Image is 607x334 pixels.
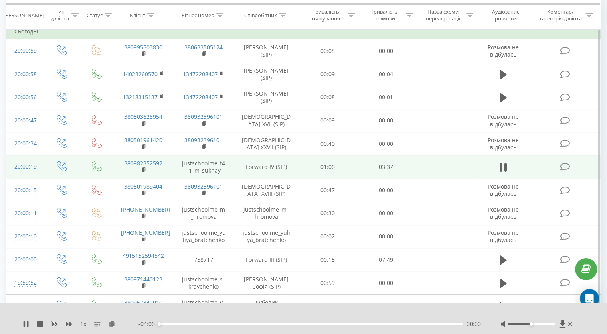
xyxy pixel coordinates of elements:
[87,12,103,18] div: Статус
[422,8,464,22] div: Назва схеми переадресації
[173,248,233,271] td: 758717
[184,43,223,51] a: 380633505124
[14,67,36,82] div: 20:00:58
[488,229,519,244] span: Розмова не відбулась
[357,271,415,295] td: 00:00
[14,229,36,244] div: 20:00:10
[173,202,233,225] td: justschoolme_m_hromova
[234,225,299,248] td: justschoolme_yuliya_bratchenko
[234,248,299,271] td: Forward III (SIP)
[124,136,162,144] a: 380501961420
[124,43,162,51] a: 380995503830
[357,63,415,86] td: 00:04
[173,295,233,318] td: justschoolme_v_dubovyk
[123,93,158,101] a: 13218315137
[138,320,159,328] span: - 04:06
[299,155,357,179] td: 01:06
[124,113,162,120] a: 380503628954
[299,202,357,225] td: 00:30
[14,206,36,221] div: 20:00:11
[357,248,415,271] td: 07:49
[130,12,145,18] div: Клієнт
[580,289,599,308] div: Open Intercom Messenger
[482,8,529,22] div: Аудіозапис розмови
[357,225,415,248] td: 00:00
[124,183,162,190] a: 380501989404
[173,225,233,248] td: justschoolme_yuliya_bratchenko
[14,275,36,291] div: 19:59:52
[530,322,533,326] div: Accessibility label
[488,43,519,58] span: Розмова не відбулась
[306,8,346,22] div: Тривалість очікування
[299,132,357,155] td: 00:40
[234,63,299,86] td: [PERSON_NAME] (SIP)
[124,275,162,283] a: 380971440123
[299,179,357,202] td: 00:47
[182,12,214,18] div: Бізнес номер
[173,155,233,179] td: justschoolme_f4_1_m_sukhay
[124,299,162,306] a: 380967342910
[364,8,404,22] div: Тривалість розмови
[234,202,299,225] td: justschoolme_m_hromova
[357,202,415,225] td: 00:00
[357,132,415,155] td: 00:00
[173,271,233,295] td: justschoolme_s_kravchenko
[234,295,299,318] td: Дубовик Валентина (SIP)
[14,113,36,128] div: 20:00:47
[357,86,415,109] td: 00:01
[14,159,36,175] div: 20:00:19
[488,113,519,128] span: Розмова не відбулась
[184,113,223,120] a: 380932396101
[467,320,481,328] span: 00:00
[299,109,357,132] td: 00:09
[4,12,44,18] div: [PERSON_NAME]
[299,295,357,318] td: 01:07
[299,248,357,271] td: 00:15
[299,225,357,248] td: 00:02
[488,183,519,197] span: Розмова не відбулась
[121,206,170,213] a: [PHONE_NUMBER]
[184,183,223,190] a: 380932396101
[80,320,86,328] span: 1 x
[183,70,218,78] a: 13472208407
[6,24,601,39] td: Сьогодні
[14,183,36,198] div: 20:00:15
[234,39,299,63] td: [PERSON_NAME] (SIP)
[123,252,164,259] a: 4915152594542
[537,8,583,22] div: Коментар/категорія дзвінка
[184,136,223,144] a: 380932396101
[234,132,299,155] td: [DEMOGRAPHIC_DATA] XXVII (SIP)
[183,93,218,101] a: 13472208407
[357,39,415,63] td: 00:00
[357,109,415,132] td: 00:00
[299,39,357,63] td: 00:08
[299,271,357,295] td: 00:59
[299,86,357,109] td: 00:08
[357,295,415,318] td: 00:00
[14,90,36,105] div: 20:00:56
[488,206,519,220] span: Розмова не відбулась
[124,159,162,167] a: 380982352592
[14,136,36,151] div: 20:00:34
[14,43,36,59] div: 20:00:59
[50,8,69,22] div: Тип дзвінка
[158,322,161,326] div: Accessibility label
[14,298,36,314] div: 19:59:48
[488,136,519,151] span: Розмова не відбулась
[234,109,299,132] td: [DEMOGRAPHIC_DATA] XVII (SIP)
[244,12,277,18] div: Співробітник
[357,155,415,179] td: 03:37
[123,70,158,78] a: 14023260570
[234,155,299,179] td: Forward IV (SIP)
[14,252,36,267] div: 20:00:00
[234,271,299,295] td: [PERSON_NAME] Софія (SIP)
[357,179,415,202] td: 00:00
[299,63,357,86] td: 00:09
[234,179,299,202] td: [DEMOGRAPHIC_DATA] XVIII (SIP)
[234,86,299,109] td: [PERSON_NAME] (SIP)
[121,229,170,236] a: [PHONE_NUMBER]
